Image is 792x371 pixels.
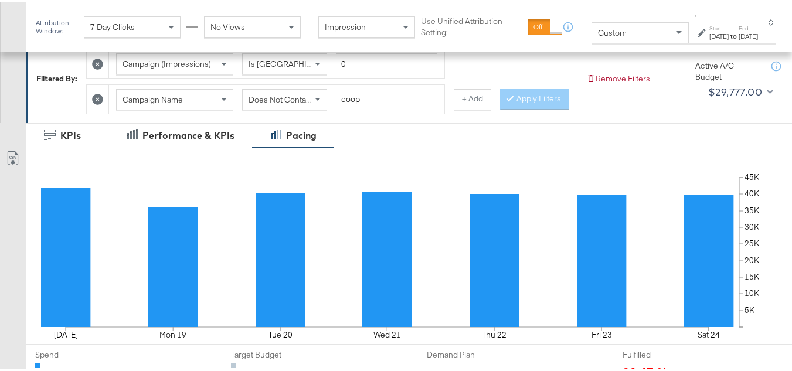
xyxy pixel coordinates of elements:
div: $29,777.00 [708,81,762,99]
div: Performance & KPIs [142,127,234,141]
text: Tue 20 [268,328,293,338]
span: Campaign (Impressions) [123,57,211,67]
label: Use Unified Attribution Setting: [421,14,522,36]
text: Thu 22 [482,328,507,338]
span: Demand Plan [427,348,515,359]
div: Active A/C Budget [695,59,760,80]
button: $29,777.00 [703,80,776,99]
text: [DATE] [54,328,78,338]
strong: to [729,30,739,39]
span: Spend [35,348,123,359]
div: Attribution Window: [35,17,78,33]
text: Sat 24 [698,328,720,338]
input: Enter a number [336,52,437,73]
div: [DATE] [739,30,758,39]
div: Pacing [286,127,317,141]
span: Is [GEOGRAPHIC_DATA] [249,57,338,67]
button: Remove Filters [586,72,650,83]
text: Wed 21 [373,328,401,338]
span: 7 Day Clicks [90,20,135,30]
span: Impression [325,20,366,30]
span: Does Not Contain [249,93,312,103]
button: + Add [454,87,491,108]
span: Target Budget [231,348,319,359]
label: Start: [709,23,729,30]
label: End: [739,23,758,30]
span: Fulfilled [623,348,711,359]
div: Filtered By: [36,72,77,83]
input: Enter a search term [336,87,437,108]
span: ↑ [689,12,701,16]
span: Campaign Name [123,93,183,103]
span: Custom [598,26,627,36]
div: KPIs [60,127,81,141]
text: Fri 23 [592,328,612,338]
span: No Views [210,20,245,30]
text: Mon 19 [159,328,186,338]
text: 45K [745,170,760,181]
div: [DATE] [709,30,729,39]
